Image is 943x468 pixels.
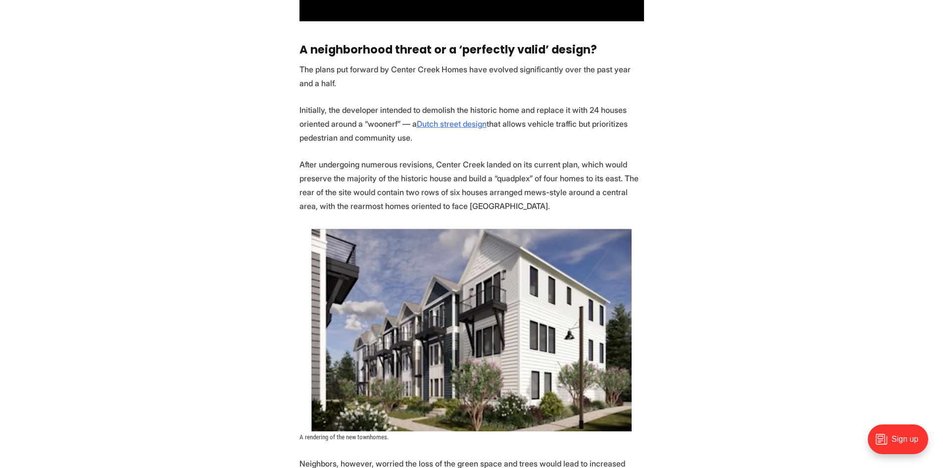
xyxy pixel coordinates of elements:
[299,433,389,441] span: A rendering of the new townhomes.
[299,62,644,90] p: The plans put forward by Center Creek Homes have evolved significantly over the past year and a h...
[299,157,644,213] p: After undergoing numerous revisions, Center Creek landed on its current plan, which would preserv...
[299,103,644,145] p: Initially, the developer intended to demolish the historic home and replace it with 24 houses ori...
[859,419,943,468] iframe: portal-trigger
[417,119,487,129] a: Dutch street design
[299,42,597,57] strong: A neighborhood threat or a ‘perfectly valid’ design?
